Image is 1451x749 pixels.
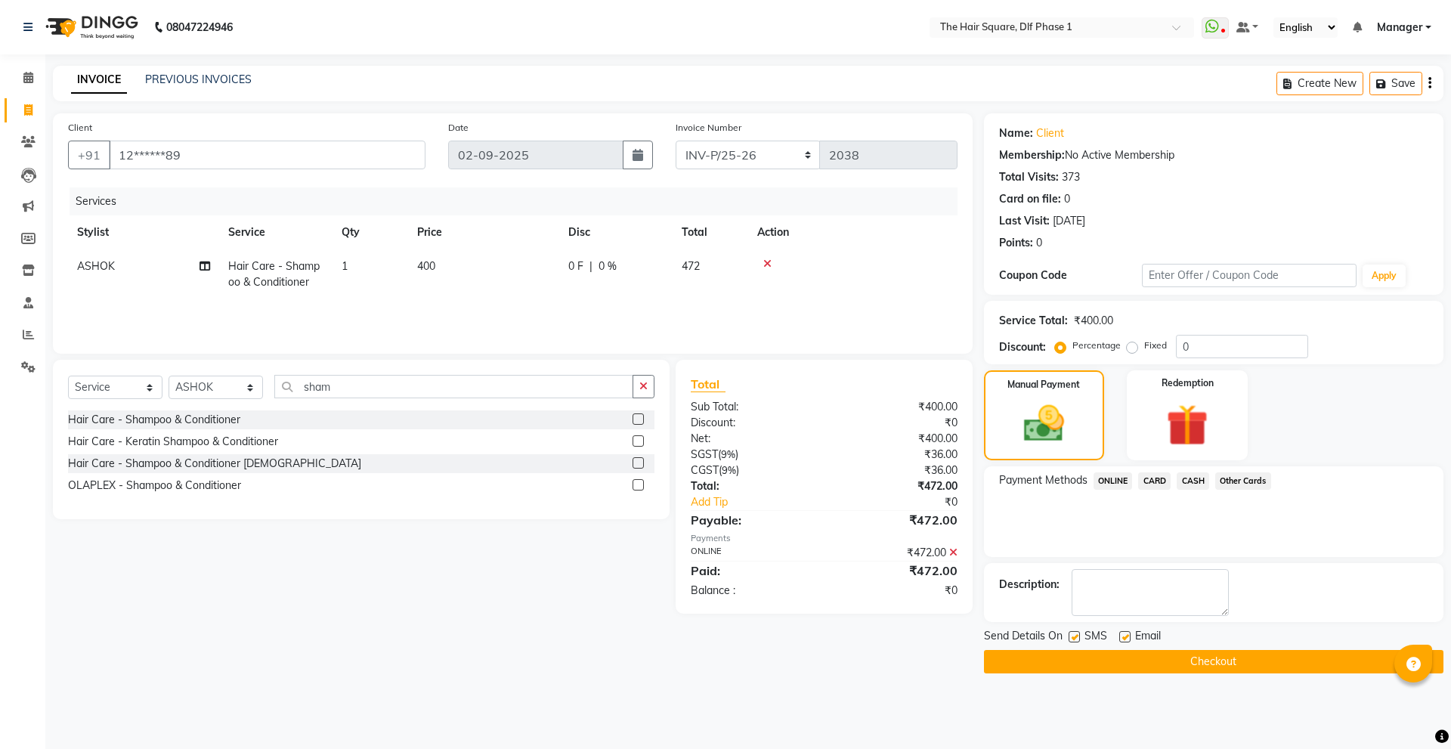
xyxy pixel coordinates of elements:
label: Redemption [1162,376,1214,390]
div: Total: [679,478,824,494]
div: ₹0 [848,494,968,510]
div: [DATE] [1053,213,1085,229]
div: Last Visit: [999,213,1050,229]
div: Payable: [679,511,824,529]
span: Email [1135,628,1161,647]
div: ₹400.00 [824,399,968,415]
a: INVOICE [71,67,127,94]
div: ₹36.00 [824,447,968,463]
div: Hair Care - Shampoo & Conditioner [68,412,240,428]
span: 400 [417,259,435,273]
button: +91 [68,141,110,169]
div: ( ) [679,463,824,478]
div: ₹0 [824,415,968,431]
div: Card on file: [999,191,1061,207]
div: 0 [1064,191,1070,207]
span: SMS [1084,628,1107,647]
label: Manual Payment [1007,378,1080,392]
span: CASH [1177,472,1209,490]
span: 0 F [568,258,583,274]
label: Client [68,121,92,135]
div: Total Visits: [999,169,1059,185]
input: Search by Name/Mobile/Email/Code [109,141,425,169]
th: Price [408,215,559,249]
div: Points: [999,235,1033,251]
span: Payment Methods [999,472,1087,488]
img: _gift.svg [1153,399,1221,451]
label: Date [448,121,469,135]
span: CGST [691,463,719,477]
button: Checkout [984,650,1443,673]
th: Total [673,215,748,249]
div: Balance : [679,583,824,599]
div: No Active Membership [999,147,1428,163]
div: Discount: [679,415,824,431]
div: 373 [1062,169,1080,185]
input: Enter Offer / Coupon Code [1142,264,1357,287]
div: ₹400.00 [824,431,968,447]
div: ₹36.00 [824,463,968,478]
span: 1 [342,259,348,273]
div: 0 [1036,235,1042,251]
div: Hair Care - Shampoo & Conditioner [DEMOGRAPHIC_DATA] [68,456,361,472]
iframe: chat widget [1388,689,1436,734]
span: Hair Care - Shampoo & Conditioner [228,259,320,289]
span: Send Details On [984,628,1063,647]
th: Action [748,215,958,249]
div: Services [70,187,969,215]
div: Name: [999,125,1033,141]
span: CARD [1138,472,1171,490]
button: Apply [1363,265,1406,287]
div: Discount: [999,339,1046,355]
span: 9% [722,464,736,476]
a: Client [1036,125,1064,141]
span: Total [691,376,725,392]
span: ASHOK [77,259,115,273]
div: ( ) [679,447,824,463]
div: OLAPLEX - Shampoo & Conditioner [68,478,241,494]
div: Service Total: [999,313,1068,329]
button: Create New [1276,72,1363,95]
div: Hair Care - Keratin Shampoo & Conditioner [68,434,278,450]
span: Manager [1377,20,1422,36]
th: Service [219,215,333,249]
div: ₹472.00 [824,511,968,529]
a: Add Tip [679,494,848,510]
div: Payments [691,532,958,545]
th: Stylist [68,215,219,249]
div: ONLINE [679,545,824,561]
a: PREVIOUS INVOICES [145,73,252,86]
span: Other Cards [1215,472,1271,490]
div: ₹472.00 [824,562,968,580]
img: logo [39,6,142,48]
button: Save [1369,72,1422,95]
span: SGST [691,447,718,461]
span: 0 % [599,258,617,274]
label: Percentage [1072,339,1121,352]
span: 472 [682,259,700,273]
label: Invoice Number [676,121,741,135]
div: Membership: [999,147,1065,163]
th: Qty [333,215,408,249]
div: Net: [679,431,824,447]
span: | [589,258,592,274]
div: ₹472.00 [824,545,968,561]
div: Paid: [679,562,824,580]
div: Coupon Code [999,268,1142,283]
div: ₹0 [824,583,968,599]
input: Search or Scan [274,375,633,398]
img: _cash.svg [1011,401,1077,447]
label: Fixed [1144,339,1167,352]
div: ₹400.00 [1074,313,1113,329]
th: Disc [559,215,673,249]
div: ₹472.00 [824,478,968,494]
div: Description: [999,577,1060,593]
div: Sub Total: [679,399,824,415]
b: 08047224946 [166,6,233,48]
span: 9% [721,448,735,460]
span: ONLINE [1094,472,1133,490]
